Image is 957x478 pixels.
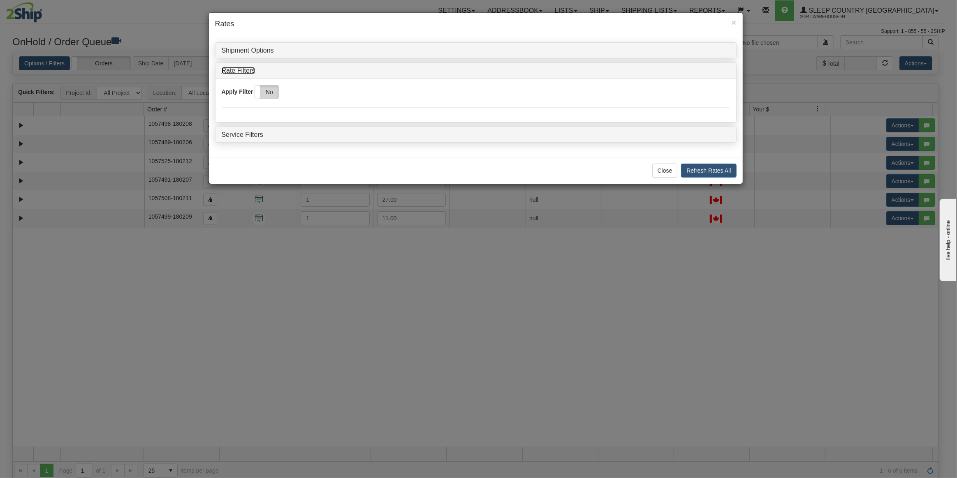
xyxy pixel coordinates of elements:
button: Refresh Rates All [681,164,736,178]
a: Shipment Options [222,47,274,54]
button: Close [652,164,678,178]
label: No [255,85,278,99]
h4: Rates [215,19,737,30]
label: Apply Filter [222,88,253,96]
iframe: chat widget [938,197,956,281]
a: Rate Filters [222,67,255,74]
a: Service Filters [222,131,263,138]
button: Close [731,18,736,27]
span: × [731,18,736,27]
div: live help - online [6,7,76,13]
